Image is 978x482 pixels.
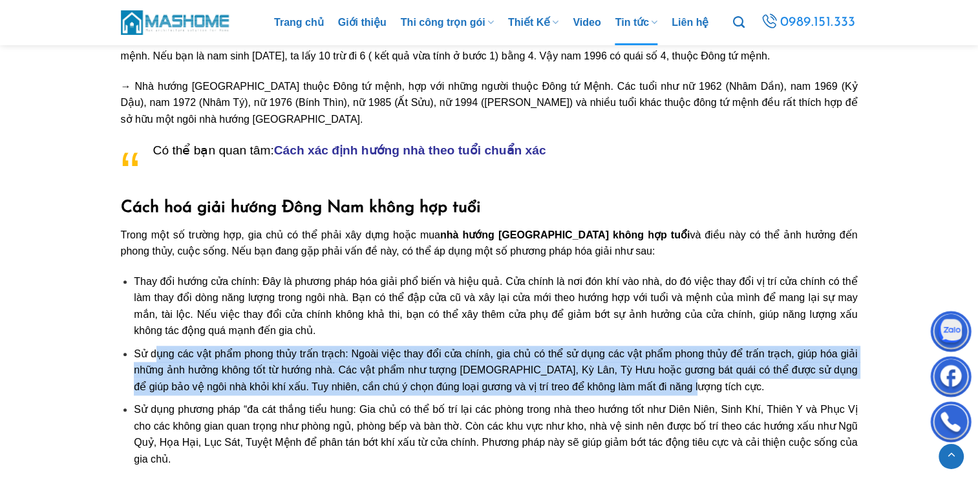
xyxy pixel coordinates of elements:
span: Thay đổi hướng cửa chính: Đây là phương pháp hóa giải phổ biến và hiệu quả. Cửa chính là nơi đón ... [134,276,857,337]
span: Có thể bạn quan tâm: [153,143,546,157]
span: 0989.151.333 [780,12,856,34]
span: Sử dụng phương pháp “đa cát thắng tiểu hung: Gia chủ có thể bố trí lại các phòng trong nhà theo h... [134,404,857,465]
span: Trong một số trường hợp, gia chủ có thể phải xây dựng hoặc mua và điều này có thể ảnh hưởng đến p... [121,229,858,257]
img: MasHome – Tổng Thầu Thiết Kế Và Xây Nhà Trọn Gói [121,8,231,36]
strong: Cách hoá giải hướng Đông Nam không hợp tuổi [121,200,481,216]
a: Cách xác định hướng nhà theo tuổi chuẩn xác [274,143,546,157]
a: 0989.151.333 [759,11,858,34]
a: Lên đầu trang [939,444,964,469]
strong: nhà hướng [GEOGRAPHIC_DATA] không hợp tuổi [440,229,690,240]
img: Phone [931,404,970,443]
span: → Nhà hướng [GEOGRAPHIC_DATA] thuộc Đông tứ mệnh, hợp với những người thuộc Đông tứ Mệnh. Các tuổ... [121,81,858,125]
span: Sử dụng các vật phẩm phong thủy trấn trạch: Ngoài việc thay đổi cửa chính, gia chủ có thể sử dụng... [134,348,857,392]
img: Zalo [931,314,970,353]
img: Facebook [931,359,970,398]
a: Tìm kiếm [733,9,745,36]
